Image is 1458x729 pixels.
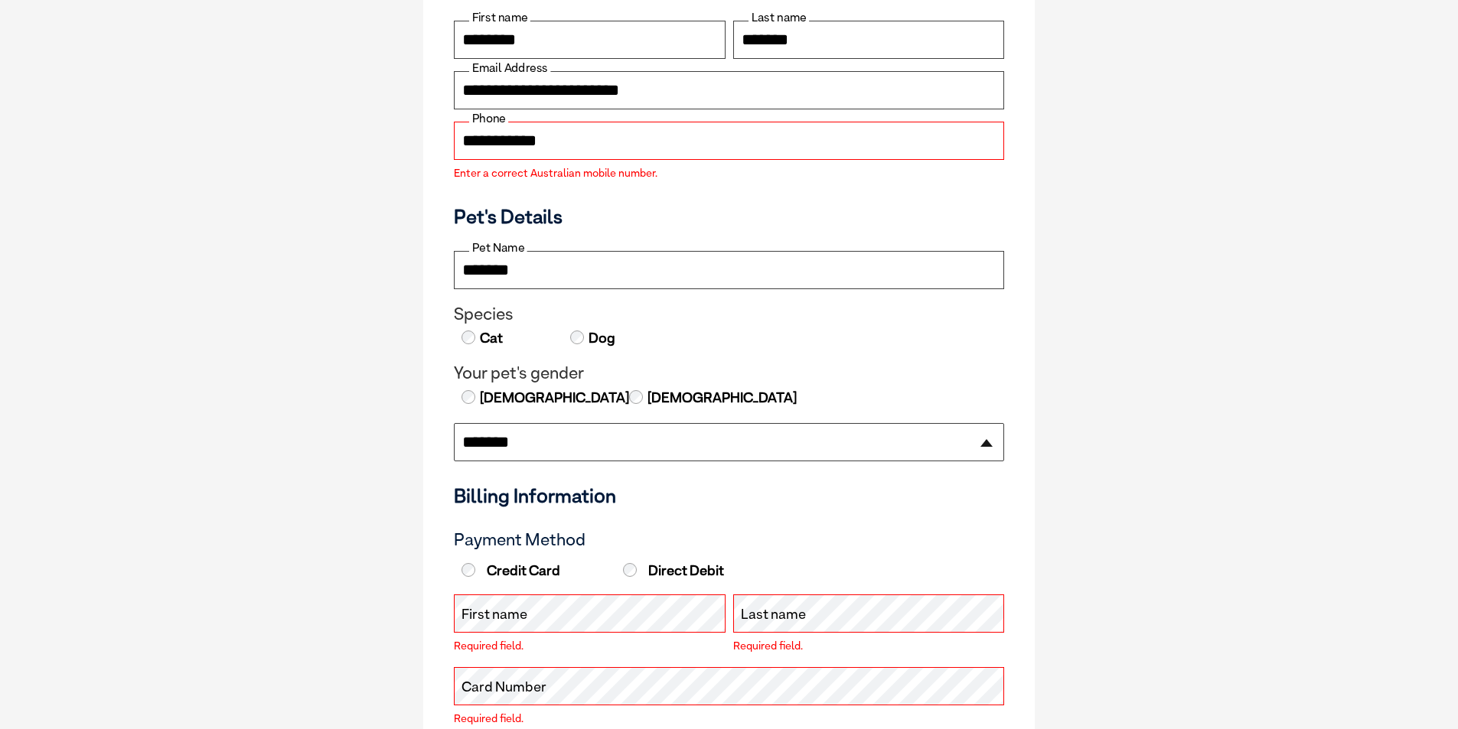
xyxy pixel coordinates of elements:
label: [DEMOGRAPHIC_DATA] [646,388,797,408]
label: Cat [478,328,503,348]
input: Direct Debit [623,563,637,577]
label: First name [469,11,530,24]
label: Direct Debit [619,562,777,579]
label: First name [462,604,527,624]
label: Last name [749,11,809,24]
legend: Species [454,304,1004,324]
label: Credit Card [458,562,615,579]
label: Required field. [454,640,726,651]
label: Dog [587,328,615,348]
h3: Payment Method [454,530,1004,550]
label: Enter a correct Australian mobile number. [454,168,1004,178]
label: Required field. [733,640,1005,651]
h3: Pet's Details [448,205,1010,228]
label: Email Address [469,61,550,75]
label: Required field. [454,713,1004,724]
h3: Billing Information [454,484,1004,507]
input: Credit Card [462,563,475,577]
label: Phone [469,112,508,125]
label: Card Number [462,677,546,697]
label: Last name [741,604,806,624]
legend: Your pet's gender [454,363,1004,383]
label: [DEMOGRAPHIC_DATA] [478,388,629,408]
